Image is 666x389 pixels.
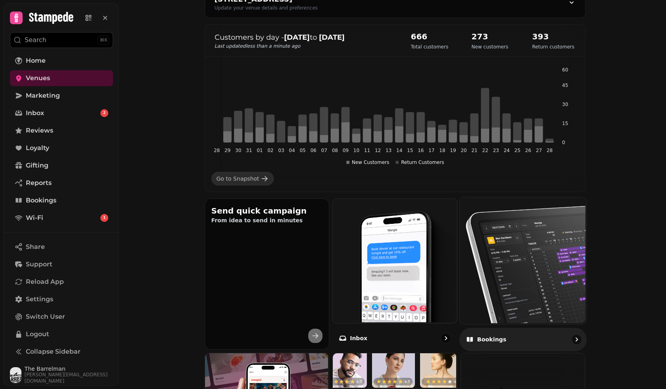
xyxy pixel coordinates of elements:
[103,110,106,116] span: 2
[211,216,323,224] p: From idea to send in minutes
[224,148,230,153] tspan: 29
[25,366,113,372] span: The Barrelman
[493,148,499,153] tspan: 23
[562,140,565,145] tspan: 0
[26,329,49,339] span: Logout
[319,33,345,42] strong: [DATE]
[26,196,56,205] span: Bookings
[353,148,359,153] tspan: 10
[26,126,53,135] span: Reviews
[10,70,113,86] a: Venues
[217,175,259,183] div: Go to Snapshot
[442,334,450,342] svg: go to
[10,210,113,226] a: Wi-Fi1
[246,148,252,153] tspan: 31
[385,148,391,153] tspan: 13
[346,159,390,166] div: New Customers
[10,32,113,48] button: Search⌘K
[10,367,21,383] img: User avatar
[98,36,109,44] div: ⌘K
[342,148,348,153] tspan: 09
[10,344,113,360] button: Collapse Sidebar
[374,148,380,153] tspan: 12
[411,44,449,50] p: Total customers
[26,242,45,252] span: Share
[235,148,241,153] tspan: 30
[26,277,64,287] span: Reload App
[103,215,106,221] span: 1
[267,148,273,153] tspan: 02
[332,148,338,153] tspan: 08
[562,121,568,126] tspan: 15
[26,161,48,170] span: Gifting
[477,335,507,343] p: Bookings
[211,205,323,216] h2: Send quick campaign
[428,148,434,153] tspan: 17
[572,335,580,343] svg: go to
[321,148,327,153] tspan: 07
[10,366,113,384] button: User avatarThe Barrelman[PERSON_NAME][EMAIL_ADDRESS][DOMAIN_NAME]
[411,31,449,42] h2: 666
[26,260,52,269] span: Support
[10,88,113,104] a: Marketing
[26,347,81,356] span: Collapse Sidebar
[10,309,113,325] button: Switch User
[215,43,395,49] p: Last updated less than a minute ago
[289,148,295,153] tspan: 04
[10,53,113,69] a: Home
[10,239,113,255] button: Share
[364,148,370,153] tspan: 11
[25,372,113,384] span: [PERSON_NAME][EMAIL_ADDRESS][DOMAIN_NAME]
[10,123,113,139] a: Reviews
[407,148,413,153] tspan: 15
[26,213,43,223] span: Wi-Fi
[514,148,520,153] tspan: 25
[461,148,466,153] tspan: 20
[482,148,488,153] tspan: 22
[10,158,113,173] a: Gifting
[450,148,456,153] tspan: 19
[562,83,568,88] tspan: 45
[257,148,263,153] tspan: 01
[205,198,330,350] button: Send quick campaignFrom idea to send in minutes
[10,256,113,272] button: Support
[472,44,509,50] p: New customers
[10,291,113,307] a: Settings
[26,178,52,188] span: Reports
[10,326,113,342] button: Logout
[215,5,318,11] div: Update your venue details and preferences
[26,108,44,118] span: Inbox
[535,148,541,153] tspan: 27
[532,44,574,50] p: Return customers
[562,67,568,73] tspan: 60
[332,198,456,322] img: Inbox
[332,198,457,350] a: InboxInbox
[10,274,113,290] button: Reload App
[213,148,219,153] tspan: 28
[459,197,587,351] a: BookingsBookings
[25,35,46,45] p: Search
[525,148,531,153] tspan: 26
[26,312,65,322] span: Switch User
[310,148,316,153] tspan: 06
[26,73,50,83] span: Venues
[26,295,53,304] span: Settings
[532,31,574,42] h2: 393
[26,91,60,100] span: Marketing
[211,172,274,185] a: Go to Snapshot
[278,148,284,153] tspan: 03
[10,193,113,208] a: Bookings
[471,148,477,153] tspan: 21
[439,148,445,153] tspan: 18
[10,175,113,191] a: Reports
[215,32,395,43] p: Customers by day - to
[562,102,568,107] tspan: 30
[10,105,113,121] a: Inbox2
[299,148,305,153] tspan: 05
[26,56,46,65] span: Home
[503,148,509,153] tspan: 24
[10,140,113,156] a: Loyalty
[26,143,49,153] span: Loyalty
[459,196,585,323] img: Bookings
[396,148,402,153] tspan: 14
